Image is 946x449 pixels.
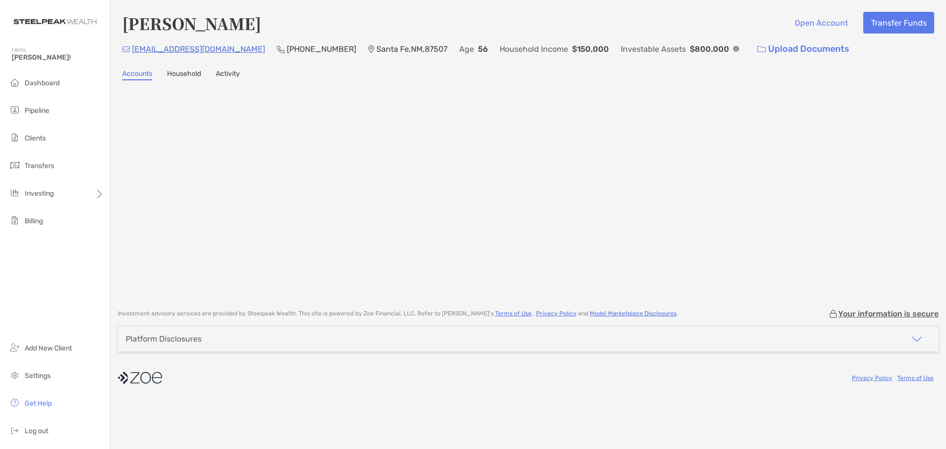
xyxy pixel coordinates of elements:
p: Household Income [500,43,568,55]
span: Pipeline [25,106,49,115]
img: add_new_client icon [9,342,21,353]
img: investing icon [9,187,21,199]
span: Dashboard [25,79,60,87]
span: Transfers [25,162,54,170]
img: Zoe Logo [12,4,98,39]
a: Terms of Use [495,310,532,317]
a: Privacy Policy [536,310,576,317]
a: Upload Documents [751,38,856,60]
h4: [PERSON_NAME] [122,12,261,35]
img: Phone Icon [277,45,285,53]
p: $800,000 [690,43,729,55]
p: Santa Fe , NM , 87507 [376,43,447,55]
p: $150,000 [572,43,609,55]
img: dashboard icon [9,76,21,88]
span: Clients [25,134,46,142]
p: 56 [478,43,488,55]
span: Log out [25,427,48,435]
img: Location Icon [368,45,374,53]
img: get-help icon [9,397,21,409]
a: Activity [216,69,240,80]
p: Your information is secure [838,309,939,318]
img: button icon [757,46,766,53]
img: logout icon [9,424,21,436]
span: Add New Client [25,344,72,352]
span: Billing [25,217,43,225]
span: Settings [25,372,51,380]
img: Info Icon [733,46,739,52]
img: Email Icon [122,46,130,52]
button: Transfer Funds [863,12,934,34]
img: clients icon [9,132,21,143]
a: Household [167,69,201,80]
a: Privacy Policy [852,375,892,381]
img: icon arrow [911,333,923,345]
a: Terms of Use [897,375,934,381]
img: company logo [118,367,162,389]
img: settings icon [9,369,21,381]
p: [EMAIL_ADDRESS][DOMAIN_NAME] [132,43,265,55]
p: Investment advisory services are provided by Steelpeak Wealth . This site is powered by Zoe Finan... [118,310,678,317]
p: [PHONE_NUMBER] [287,43,356,55]
button: Open Account [787,12,855,34]
div: Platform Disclosures [126,334,202,344]
p: Age [459,43,474,55]
span: [PERSON_NAME]! [12,53,104,62]
img: pipeline icon [9,104,21,116]
p: Investable Assets [621,43,686,55]
a: Accounts [122,69,152,80]
a: Model Marketplace Disclosures [590,310,676,317]
span: Get Help [25,399,52,408]
img: billing icon [9,214,21,226]
span: Investing [25,189,54,198]
img: transfers icon [9,159,21,171]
